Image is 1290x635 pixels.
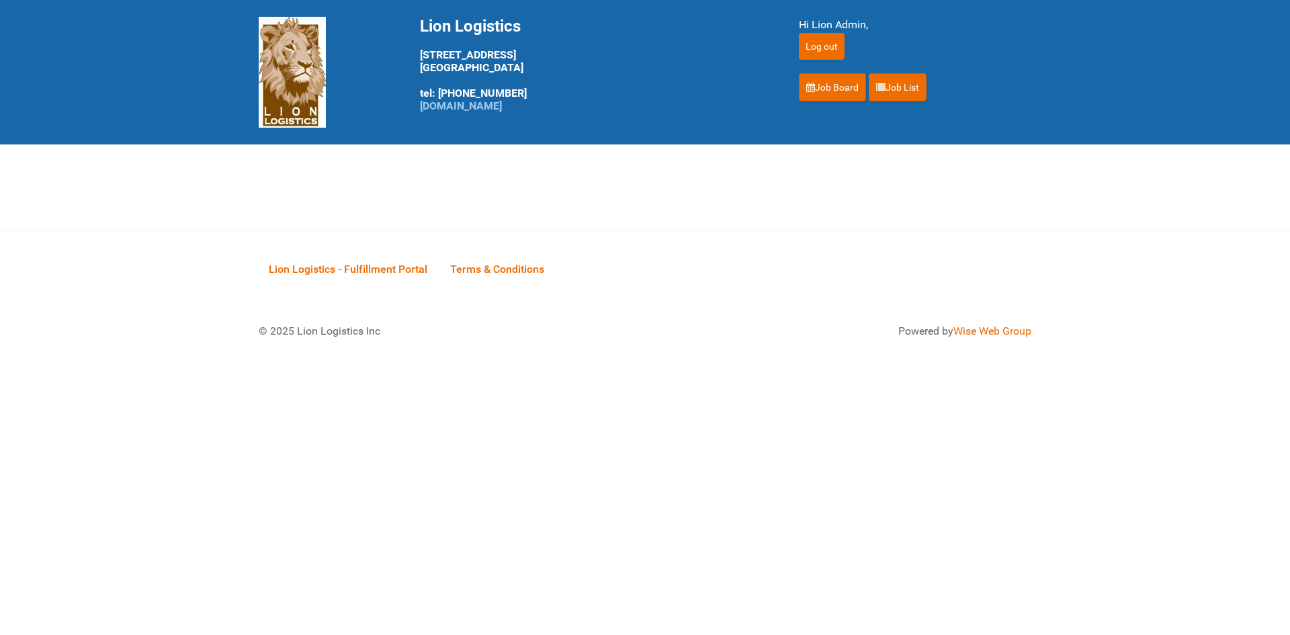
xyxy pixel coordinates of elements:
div: Powered by [662,323,1031,339]
input: Log out [799,33,845,60]
a: Terms & Conditions [440,248,554,290]
div: © 2025 Lion Logistics Inc [249,313,638,349]
span: Lion Logistics - Fulfillment Portal [269,263,427,276]
div: [STREET_ADDRESS] [GEOGRAPHIC_DATA] tel: [PHONE_NUMBER] [420,17,765,112]
span: Lion Logistics [420,17,521,36]
a: Job Board [799,73,866,101]
img: Lion Logistics [259,17,326,128]
a: Lion Logistics - Fulfillment Portal [259,248,437,290]
div: Hi Lion Admin, [799,17,1031,33]
a: Wise Web Group [953,325,1031,337]
a: Lion Logistics [259,65,326,78]
span: Terms & Conditions [450,263,544,276]
a: Job List [869,73,927,101]
a: [DOMAIN_NAME] [420,99,502,112]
